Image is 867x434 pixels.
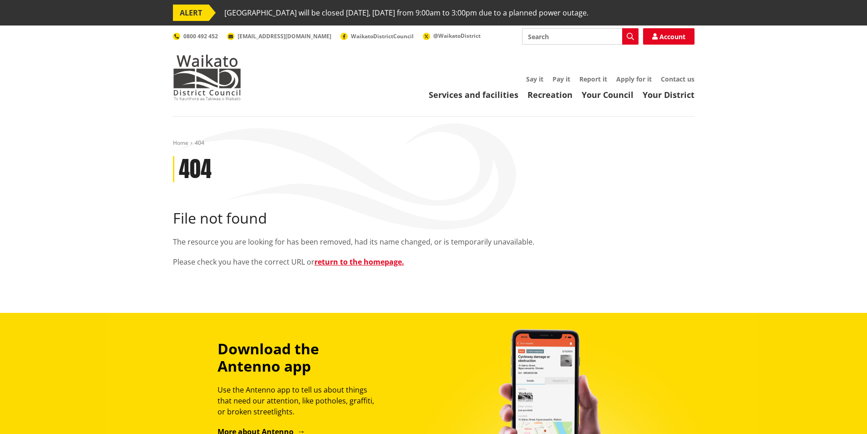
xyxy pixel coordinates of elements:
[195,139,204,147] span: 404
[173,5,209,21] span: ALERT
[351,32,414,40] span: WaikatoDistrictCouncil
[527,89,573,100] a: Recreation
[227,32,331,40] a: [EMAIL_ADDRESS][DOMAIN_NAME]
[429,89,518,100] a: Services and facilities
[433,32,481,40] span: @WaikatoDistrict
[173,209,695,227] h2: File not found
[340,32,414,40] a: WaikatoDistrictCouncil
[643,89,695,100] a: Your District
[179,156,212,183] h1: 404
[173,32,218,40] a: 0800 492 452
[218,340,382,375] h3: Download the Antenno app
[173,139,188,147] a: Home
[173,256,695,267] p: Please check you have the correct URL or
[224,5,588,21] span: [GEOGRAPHIC_DATA] will be closed [DATE], [DATE] from 9:00am to 3:00pm due to a planned power outage.
[173,236,695,247] p: The resource you are looking for has been removed, had its name changed, or is temporarily unavai...
[423,32,481,40] a: @WaikatoDistrict
[238,32,331,40] span: [EMAIL_ADDRESS][DOMAIN_NAME]
[173,139,695,147] nav: breadcrumb
[661,75,695,83] a: Contact us
[616,75,652,83] a: Apply for it
[643,28,695,45] a: Account
[526,75,543,83] a: Say it
[579,75,607,83] a: Report it
[582,89,634,100] a: Your Council
[218,384,382,417] p: Use the Antenno app to tell us about things that need our attention, like potholes, graffiti, or ...
[553,75,570,83] a: Pay it
[522,28,639,45] input: Search input
[314,257,404,267] a: return to the homepage.
[173,55,241,100] img: Waikato District Council - Te Kaunihera aa Takiwaa o Waikato
[183,32,218,40] span: 0800 492 452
